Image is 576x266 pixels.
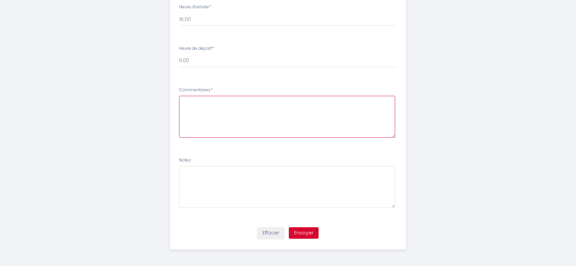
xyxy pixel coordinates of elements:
label: Heure d'arrivée [179,4,211,10]
label: Commentaires [179,87,213,93]
button: Envoyer [289,227,319,239]
label: Heure de départ [179,45,214,52]
label: Notes [179,157,191,164]
button: Effacer [257,227,284,239]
